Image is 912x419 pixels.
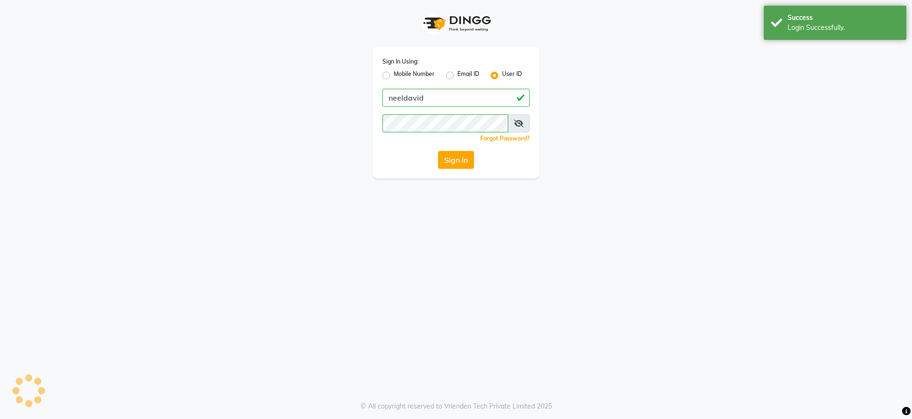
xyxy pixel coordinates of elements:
img: logo1.svg [418,9,494,37]
label: Sign In Using: [382,57,418,66]
div: Success [788,13,899,23]
button: Sign In [438,151,474,169]
input: Username [382,89,530,107]
label: User ID [502,70,522,81]
label: Email ID [457,70,479,81]
a: Forgot Password? [480,135,530,142]
label: Mobile Number [394,70,435,81]
div: Login Successfully. [788,23,899,33]
input: Username [382,114,508,132]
